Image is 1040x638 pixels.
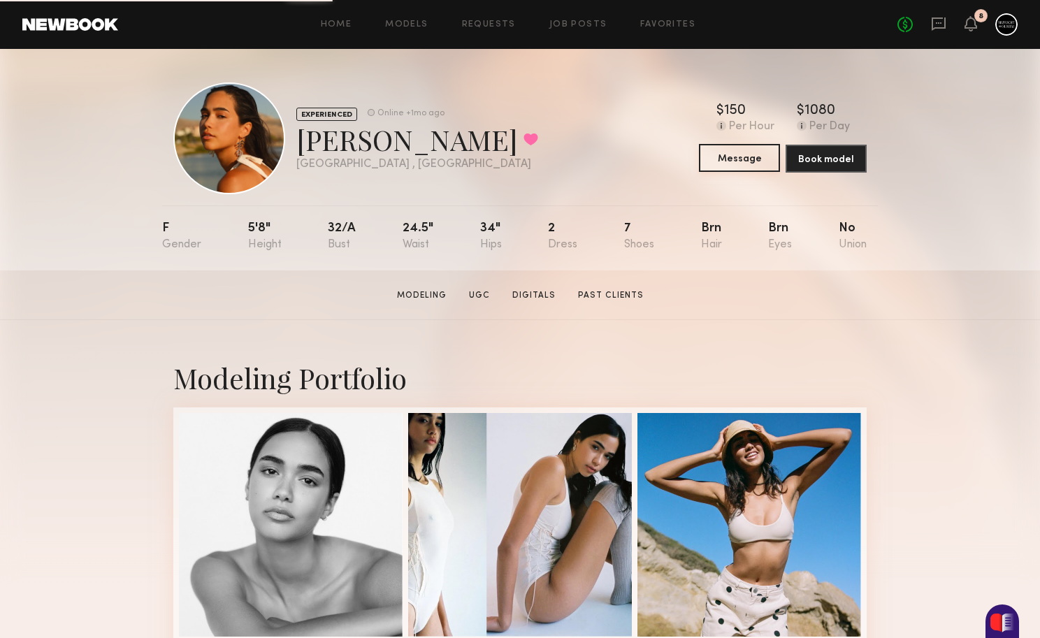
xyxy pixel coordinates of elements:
a: Home [321,20,352,29]
div: Per Hour [729,121,774,133]
div: 150 [724,104,746,118]
div: F [162,222,201,251]
div: 7 [624,222,654,251]
div: $ [716,104,724,118]
div: 8 [978,13,983,20]
a: Job Posts [549,20,607,29]
a: UGC [463,289,496,302]
div: [GEOGRAPHIC_DATA] , [GEOGRAPHIC_DATA] [296,159,538,171]
a: Favorites [640,20,695,29]
div: EXPERIENCED [296,108,357,121]
div: Modeling Portfolio [173,359,867,396]
div: 2 [548,222,577,251]
div: $ [797,104,804,118]
div: Per Day [809,121,850,133]
div: 24.5" [403,222,433,251]
div: 34" [480,222,502,251]
a: Models [385,20,428,29]
div: [PERSON_NAME] [296,121,538,158]
div: Brn [768,222,792,251]
a: Modeling [391,289,452,302]
div: Brn [701,222,722,251]
a: Digitals [507,289,561,302]
div: 5'8" [248,222,282,251]
button: Message [699,144,780,172]
div: Online +1mo ago [377,109,445,118]
div: No [839,222,867,251]
a: Requests [462,20,516,29]
div: 1080 [804,104,835,118]
button: Book model [786,145,867,173]
div: 32/a [328,222,356,251]
a: Past Clients [572,289,649,302]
